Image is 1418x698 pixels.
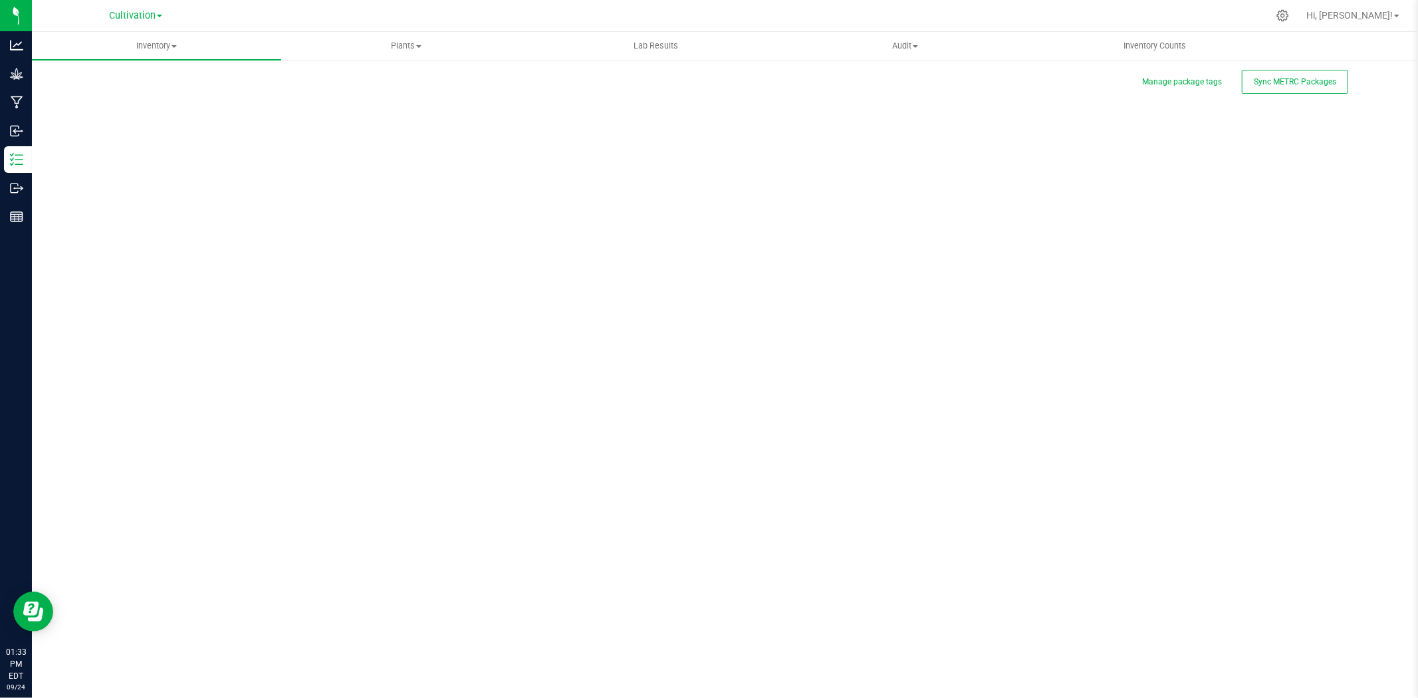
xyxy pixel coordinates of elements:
span: Cultivation [109,10,156,21]
button: Manage package tags [1142,76,1222,88]
span: Hi, [PERSON_NAME]! [1306,10,1393,21]
span: Sync METRC Packages [1254,77,1336,86]
div: Manage settings [1274,9,1291,22]
a: Audit [780,32,1030,60]
p: 09/24 [6,682,26,692]
a: Plants [281,32,531,60]
span: Inventory [32,40,281,52]
a: Lab Results [531,32,780,60]
inline-svg: Manufacturing [10,96,23,109]
inline-svg: Reports [10,210,23,223]
iframe: Resource center [13,592,53,632]
inline-svg: Outbound [10,181,23,195]
p: 01:33 PM EDT [6,646,26,682]
span: Lab Results [616,40,696,52]
a: Inventory [32,32,281,60]
inline-svg: Inventory [10,153,23,166]
button: Sync METRC Packages [1242,70,1348,94]
inline-svg: Inbound [10,124,23,138]
inline-svg: Grow [10,67,23,80]
span: Plants [282,40,530,52]
span: Audit [781,40,1029,52]
span: Inventory Counts [1106,40,1204,52]
a: Inventory Counts [1030,32,1279,60]
inline-svg: Analytics [10,39,23,52]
